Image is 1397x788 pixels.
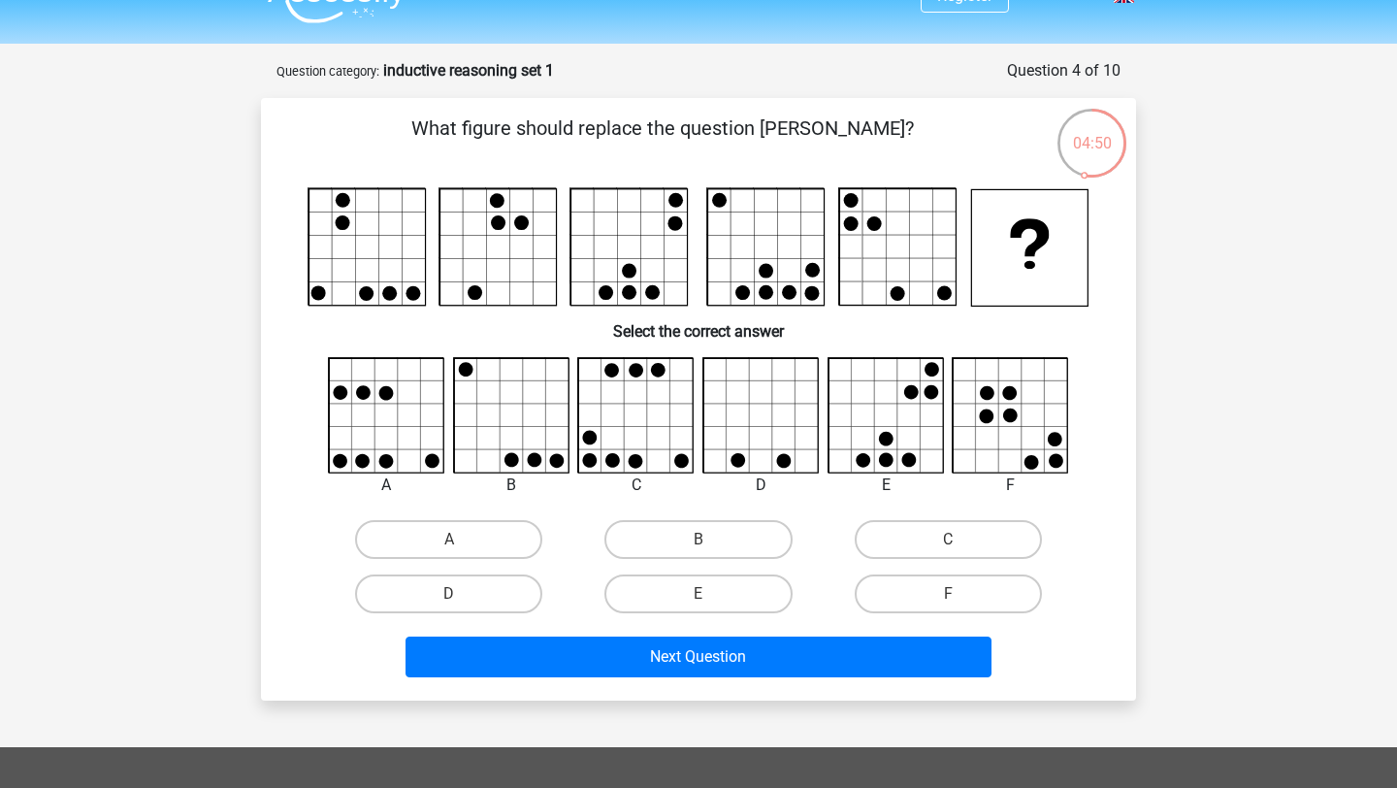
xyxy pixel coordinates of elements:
[813,474,959,497] div: E
[855,575,1042,613] label: F
[937,474,1084,497] div: F
[383,61,554,80] strong: inductive reasoning set 1
[276,64,379,79] small: Question category:
[406,637,992,677] button: Next Question
[355,575,542,613] label: D
[313,474,460,497] div: A
[604,520,792,559] label: B
[292,114,1032,172] p: What figure should replace the question [PERSON_NAME]?
[355,520,542,559] label: A
[439,474,585,497] div: B
[855,520,1042,559] label: C
[1007,59,1121,82] div: Question 4 of 10
[688,474,834,497] div: D
[604,575,792,613] label: E
[563,474,709,497] div: C
[292,307,1105,341] h6: Select the correct answer
[1056,107,1128,155] div: 04:50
